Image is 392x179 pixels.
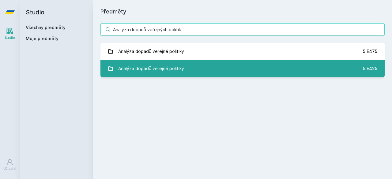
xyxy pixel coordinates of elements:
font: 5IE475 [363,49,377,54]
a: Studie [1,24,18,43]
font: Studio [26,9,44,16]
a: Analýza dopadů veřejné politiky 5IE475 [100,43,385,60]
input: Název nebo ident předmětu… [100,23,385,35]
font: Předměty [100,8,126,15]
font: Studie [5,36,15,39]
font: 5IE425 [363,66,377,71]
a: Uživatel [1,155,18,174]
a: Analýza dopadů veřejné politiky 5IE425 [100,60,385,77]
font: Analýza dopadů veřejné politiky [118,66,184,71]
font: Analýza dopadů veřejné politiky [118,49,184,54]
font: Uživatel [3,167,16,170]
a: Všechny předměty [26,25,66,30]
font: Moje předměty [26,36,58,41]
